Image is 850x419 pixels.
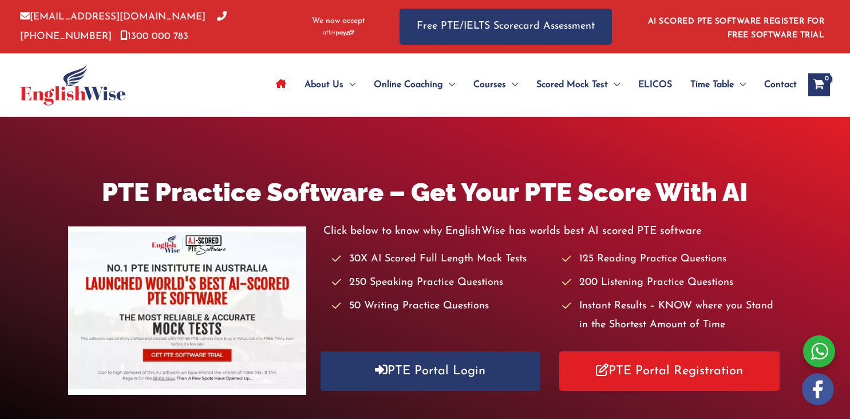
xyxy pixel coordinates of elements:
p: Click below to know why EnglishWise has worlds best AI scored PTE software [323,222,782,241]
h1: PTE Practice Software – Get Your PTE Score With AI [68,174,782,210]
li: 250 Speaking Practice Questions [332,273,552,292]
span: Menu Toggle [506,65,518,105]
img: white-facebook.png [802,373,834,405]
span: Time Table [690,65,734,105]
span: Contact [764,65,797,105]
img: cropped-ew-logo [20,64,126,105]
aside: Header Widget 1 [641,8,830,45]
a: 1300 000 783 [120,32,188,41]
span: Online Coaching [374,65,443,105]
span: ELICOS [638,65,672,105]
a: View Shopping Cart, empty [808,73,830,96]
a: AI SCORED PTE SOFTWARE REGISTER FOR FREE SOFTWARE TRIAL [648,17,825,40]
a: [EMAIL_ADDRESS][DOMAIN_NAME] [20,12,205,22]
span: Menu Toggle [608,65,620,105]
a: About UsMenu Toggle [295,65,365,105]
a: Scored Mock TestMenu Toggle [527,65,629,105]
span: Menu Toggle [443,65,455,105]
span: Menu Toggle [734,65,746,105]
img: Afterpay-Logo [323,30,354,36]
li: 30X AI Scored Full Length Mock Tests [332,250,552,269]
li: Instant Results – KNOW where you Stand in the Shortest Amount of Time [562,297,782,335]
span: Courses [473,65,506,105]
li: 125 Reading Practice Questions [562,250,782,269]
a: Free PTE/IELTS Scorecard Assessment [400,9,612,45]
nav: Site Navigation: Main Menu [267,65,797,105]
a: PTE Portal Registration [559,351,780,391]
a: [PHONE_NUMBER] [20,12,227,41]
img: pte-institute-main [68,226,306,395]
a: ELICOS [629,65,681,105]
li: 200 Listening Practice Questions [562,273,782,292]
a: Time TableMenu Toggle [681,65,755,105]
a: Contact [755,65,797,105]
span: About Us [305,65,343,105]
a: Online CoachingMenu Toggle [365,65,464,105]
a: PTE Portal Login [321,351,541,391]
li: 50 Writing Practice Questions [332,297,552,316]
span: We now accept [312,15,365,27]
span: Scored Mock Test [536,65,608,105]
span: Menu Toggle [343,65,355,105]
a: CoursesMenu Toggle [464,65,527,105]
